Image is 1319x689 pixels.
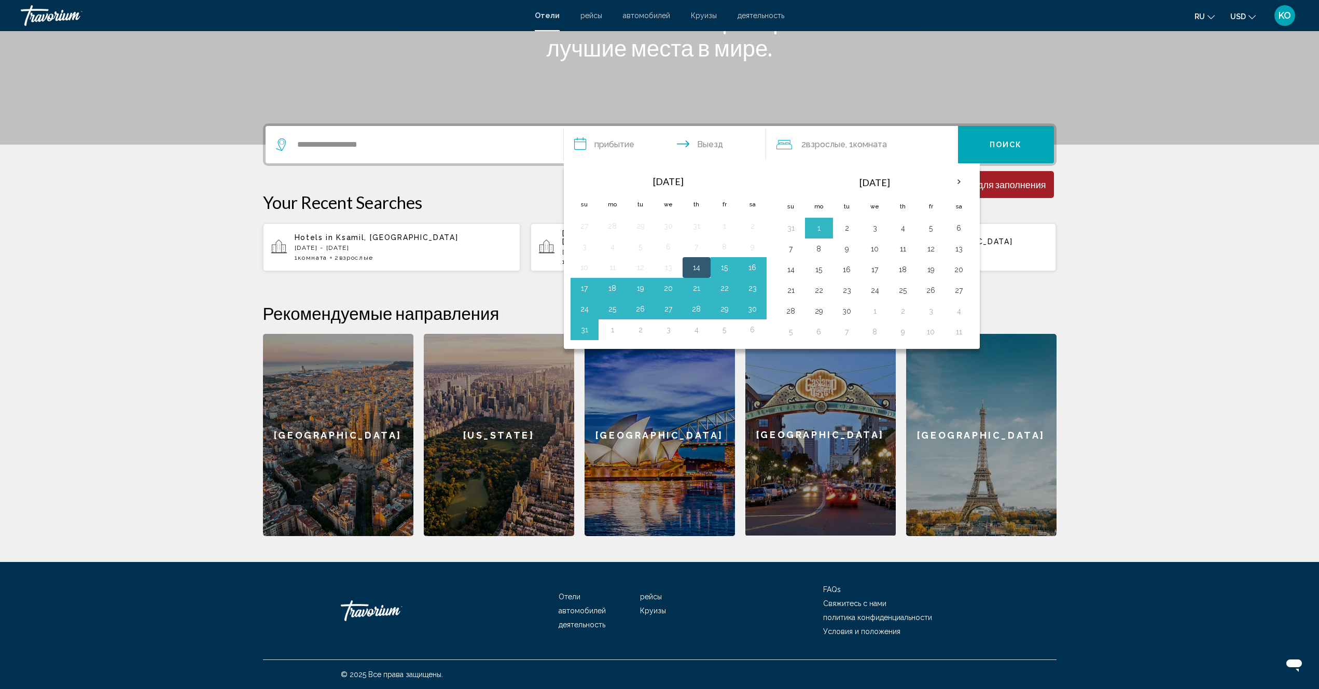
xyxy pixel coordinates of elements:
button: Day 24 [867,283,883,298]
button: Day 23 [744,281,761,296]
button: Day 4 [604,240,621,254]
button: [PERSON_NAME] Premium Hotel (Sarande, [GEOGRAPHIC_DATA]) and Nearby Hotels[DATE] - [DATE]1Комната... [531,223,788,272]
button: Day 1 [604,322,621,337]
a: политика конфиденциальности [823,613,932,622]
button: Day 20 [951,262,967,277]
button: Day 1 [716,219,733,233]
button: Day 26 [632,302,649,316]
span: рейсы [580,11,602,20]
button: Day 18 [895,262,911,277]
button: Day 1 [867,304,883,318]
span: [PERSON_NAME] Premium Hotel (Sarande, [GEOGRAPHIC_DATA]) [562,229,741,246]
a: FAQs [823,585,841,594]
button: Day 19 [923,262,939,277]
a: [GEOGRAPHIC_DATA] [745,334,896,536]
button: Day 6 [951,221,967,235]
button: Day 18 [604,281,621,296]
button: Day 16 [839,262,855,277]
button: Day 15 [716,260,733,275]
div: [GEOGRAPHIC_DATA] [585,334,735,536]
span: Комната [853,139,887,149]
button: Day 20 [660,281,677,296]
button: Day 23 [839,283,855,298]
button: Day 4 [951,304,967,318]
button: Day 30 [839,304,855,318]
button: Day 11 [951,325,967,339]
button: Day 10 [923,325,939,339]
button: Day 28 [688,302,705,316]
button: Day 3 [660,322,677,337]
span: © 2025 Все права защищены. [341,670,443,679]
div: [GEOGRAPHIC_DATA] [263,334,413,536]
button: Day 9 [895,325,911,339]
a: [US_STATE] [424,334,574,536]
span: Hotels in [295,233,334,242]
a: автомобилей [623,11,670,20]
button: Day 27 [951,283,967,298]
span: Поиск [990,141,1022,149]
button: Day 2 [744,219,761,233]
button: Day 25 [895,283,911,298]
button: Day 17 [867,262,883,277]
button: Day 14 [688,260,705,275]
a: Travorium [21,5,524,26]
button: Day 3 [576,240,593,254]
button: User Menu [1271,5,1298,26]
button: Day 2 [839,221,855,235]
button: Day 2 [632,322,649,337]
button: Day 27 [576,219,593,233]
button: Day 2 [895,304,911,318]
button: Поиск [958,126,1054,163]
button: Day 8 [716,240,733,254]
button: Day 28 [604,219,621,233]
button: Day 29 [632,219,649,233]
span: Комната [298,254,327,261]
button: Day 4 [688,322,705,337]
span: , 1 [845,137,887,152]
button: Day 9 [839,242,855,256]
button: Travelers: 2 adults, 0 children [766,126,958,163]
button: Day 24 [576,302,593,316]
a: деятельность [559,621,605,629]
span: Ksamil, [GEOGRAPHIC_DATA] [336,233,458,242]
a: Отели [559,593,580,601]
a: [GEOGRAPHIC_DATA] [906,334,1057,536]
button: Day 14 [783,262,799,277]
button: Next month [945,170,973,194]
button: Day 1 [811,221,827,235]
button: Day 8 [867,325,883,339]
span: Свяжитесь с нами [823,599,886,608]
button: Change currency [1230,9,1256,24]
a: рейсы [640,593,662,601]
iframe: Schaltfläche zum Öffnen des Messaging-Fensters [1278,648,1311,681]
button: Day 8 [811,242,827,256]
button: Day 22 [811,283,827,298]
button: Day 28 [783,304,799,318]
button: Day 31 [688,219,705,233]
button: Day 15 [811,262,827,277]
p: Your Recent Searches [263,192,1057,213]
button: Day 3 [867,221,883,235]
button: Day 25 [604,302,621,316]
button: Day 31 [783,221,799,235]
button: Day 29 [716,302,733,316]
button: Change language [1195,9,1215,24]
a: Условия и положения [823,627,900,636]
button: Day 6 [744,322,761,337]
button: Day 5 [632,240,649,254]
button: Day 12 [632,260,649,275]
button: Day 17 [576,281,593,296]
button: Day 4 [895,221,911,235]
p: [DATE] - [DATE] [295,244,512,251]
span: ru [1195,12,1205,21]
button: Day 6 [660,240,677,254]
button: Day 30 [660,219,677,233]
a: Отели [535,11,560,20]
button: Day 31 [576,322,593,337]
button: Day 30 [744,302,761,316]
button: Day 11 [604,260,621,275]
